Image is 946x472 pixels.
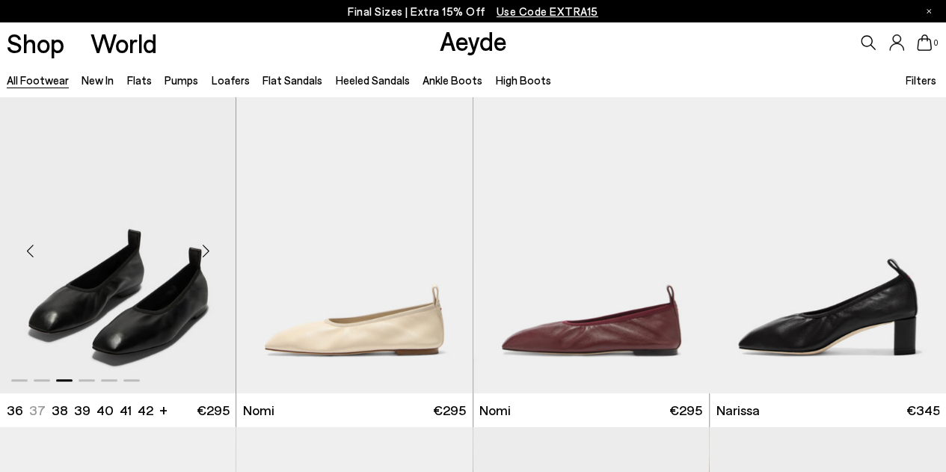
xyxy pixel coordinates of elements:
a: Flats [127,73,152,87]
ul: variant [7,401,149,420]
a: Next slide Previous slide [473,96,709,393]
a: High Boots [495,73,550,87]
a: Pumps [165,73,198,87]
span: Navigate to /collections/ss25-final-sizes [497,4,598,18]
span: Nomi [243,401,274,420]
a: New In [82,73,114,87]
li: + [159,399,168,420]
li: 42 [138,401,153,420]
div: Next slide [183,229,228,274]
li: 38 [52,401,68,420]
span: €295 [197,401,230,420]
a: Loafers [212,73,250,87]
a: Flat Sandals [262,73,322,87]
a: Heeled Sandals [335,73,409,87]
a: Aeyde [439,25,506,56]
a: Ankle Boots [423,73,482,87]
li: 40 [96,401,114,420]
img: Nomi Ruched Flats [473,96,710,393]
a: Narissa €345 [710,393,946,427]
span: €345 [906,401,939,420]
a: Nomi €295 [473,393,709,427]
a: Nomi €295 [236,393,472,427]
span: Nomi [479,401,511,420]
a: 0 [917,34,932,51]
div: 1 / 6 [236,96,473,393]
span: €295 [433,401,466,420]
img: Narissa Ruched Pumps [710,96,946,393]
li: 41 [120,401,132,420]
p: Final Sizes | Extra 15% Off [348,2,598,21]
span: Narissa [716,401,759,420]
div: 1 / 6 [473,96,710,393]
a: Next slide Previous slide [236,96,472,393]
div: Previous slide [7,229,52,274]
li: 36 [7,401,23,420]
img: Nomi Ruched Flats [236,96,473,393]
a: All Footwear [7,73,69,87]
a: World [90,30,157,56]
a: Shop [7,30,64,56]
li: 39 [74,401,90,420]
span: 0 [932,39,939,47]
span: €295 [669,401,702,420]
span: Filters [906,73,936,87]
